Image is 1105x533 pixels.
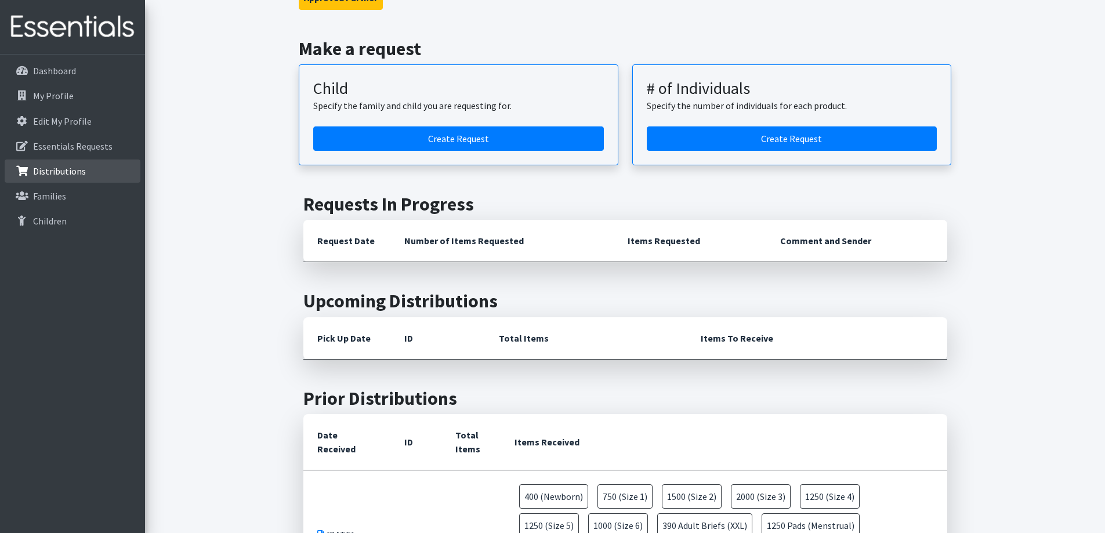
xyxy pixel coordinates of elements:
h2: Upcoming Distributions [303,290,947,312]
th: Total Items [441,414,501,470]
th: Items To Receive [687,317,947,360]
th: Comment and Sender [766,220,947,262]
h3: # of Individuals [647,79,937,99]
span: 400 (Newborn) [519,484,588,509]
p: Families [33,190,66,202]
h2: Prior Distributions [303,387,947,409]
a: My Profile [5,84,140,107]
h2: Make a request [299,38,951,60]
a: Create a request by number of individuals [647,126,937,151]
p: Edit My Profile [33,115,92,127]
th: Total Items [485,317,687,360]
p: Children [33,215,67,227]
a: Create a request for a child or family [313,126,604,151]
p: My Profile [33,90,74,101]
h2: Requests In Progress [303,193,947,215]
th: Date Received [303,414,390,470]
th: ID [390,317,485,360]
th: Pick Up Date [303,317,390,360]
p: Dashboard [33,65,76,77]
th: Items Received [501,414,947,470]
a: Edit My Profile [5,110,140,133]
a: Dashboard [5,59,140,82]
th: Request Date [303,220,390,262]
p: Distributions [33,165,86,177]
a: Families [5,184,140,208]
th: ID [390,414,441,470]
span: 2000 (Size 3) [731,484,791,509]
span: 750 (Size 1) [597,484,653,509]
th: Number of Items Requested [390,220,614,262]
p: Essentials Requests [33,140,113,152]
span: 1250 (Size 4) [800,484,860,509]
img: HumanEssentials [5,8,140,46]
h3: Child [313,79,604,99]
a: Children [5,209,140,233]
span: 1500 (Size 2) [662,484,722,509]
p: Specify the family and child you are requesting for. [313,99,604,113]
p: Specify the number of individuals for each product. [647,99,937,113]
th: Items Requested [614,220,766,262]
a: Essentials Requests [5,135,140,158]
a: Distributions [5,159,140,183]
